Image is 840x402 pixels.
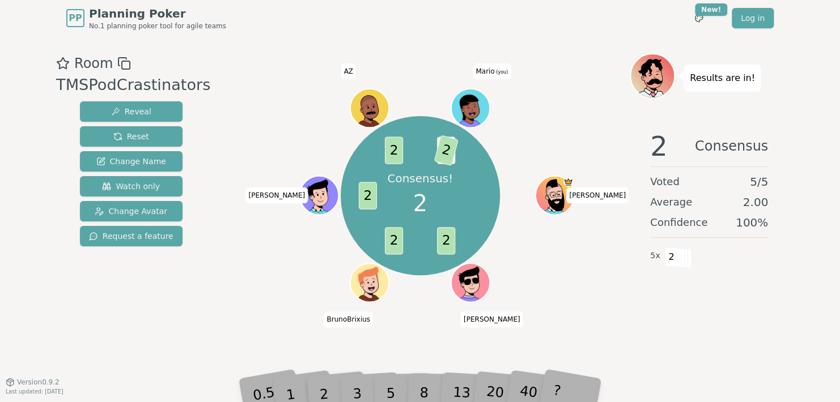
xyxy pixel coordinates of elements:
div: New! [695,3,727,16]
div: TMSPodCrastinators [56,74,210,97]
span: 5 x [650,250,660,262]
span: Request a feature [89,230,173,242]
button: Change Avatar [80,201,183,221]
a: Log in [732,8,774,28]
span: Click to change your name [341,63,355,79]
span: 2 [359,182,377,209]
span: Watch only [102,181,160,192]
span: 2 [385,136,403,164]
span: 2 [434,135,459,166]
span: Consensus [695,132,768,160]
button: Reveal [80,101,183,122]
span: Reveal [111,106,151,117]
span: Last updated: [DATE] [6,388,63,395]
span: 2 [385,227,403,254]
button: Add as favourite [56,53,70,74]
span: Click to change your name [566,187,629,203]
span: Confidence [650,215,707,230]
button: Change Name [80,151,183,172]
span: Planning Poker [89,6,226,22]
span: Reset [113,131,149,142]
span: 2.00 [743,194,768,210]
span: Click to change your name [324,311,373,327]
button: Version0.9.2 [6,378,60,387]
button: Click to change your avatar [452,90,489,126]
span: (you) [495,70,508,75]
p: Consensus! [387,170,453,186]
span: Change Avatar [95,206,167,217]
a: PPPlanning PokerNo.1 planning poker tool for agile teams [66,6,226,31]
span: PP [69,11,82,25]
span: 5 / 5 [750,174,768,190]
span: Toce is the host [563,177,573,187]
span: 2 [437,227,455,254]
button: New! [689,8,709,28]
span: 100 % [736,215,768,230]
p: Results are in! [690,70,755,86]
span: Change Name [96,156,166,167]
span: 2 [665,247,678,267]
span: Version 0.9.2 [17,378,60,387]
span: Click to change your name [473,63,511,79]
span: Voted [650,174,680,190]
span: Click to change your name [245,187,308,203]
button: Reset [80,126,183,147]
button: Watch only [80,176,183,196]
span: 2 [413,186,427,220]
span: Average [650,194,692,210]
button: Request a feature [80,226,183,246]
span: Room [74,53,113,74]
span: 2 [650,132,668,160]
span: No.1 planning poker tool for agile teams [89,22,226,31]
span: Click to change your name [461,311,523,327]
